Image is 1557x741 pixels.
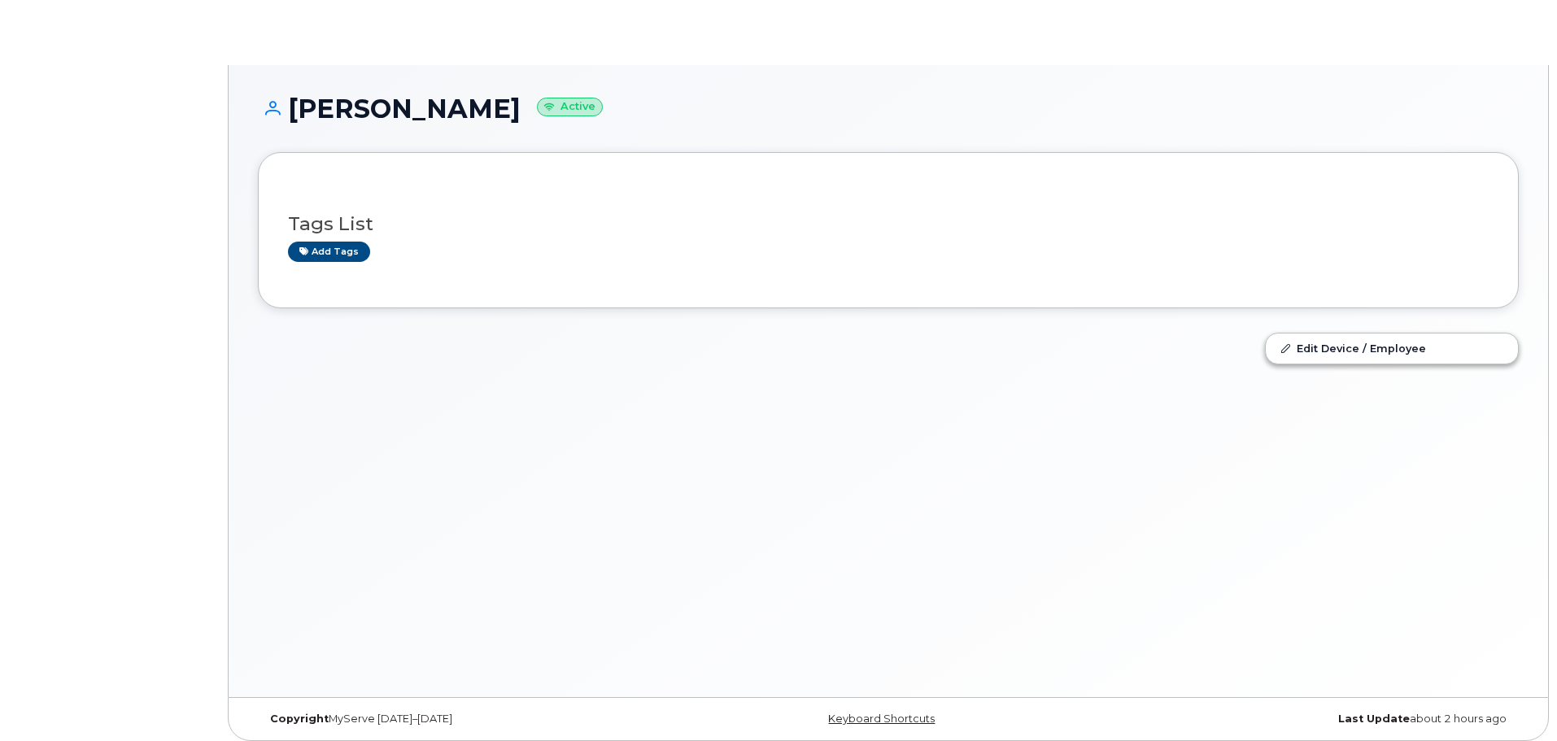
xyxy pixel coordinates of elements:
a: Add tags [288,242,370,262]
h3: Tags List [288,214,1489,234]
strong: Copyright [270,713,329,725]
a: Keyboard Shortcuts [828,713,935,725]
h1: [PERSON_NAME] [258,94,1519,123]
div: MyServe [DATE]–[DATE] [258,713,678,726]
strong: Last Update [1338,713,1410,725]
a: Edit Device / Employee [1266,333,1518,363]
small: Active [537,98,603,116]
div: about 2 hours ago [1098,713,1519,726]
